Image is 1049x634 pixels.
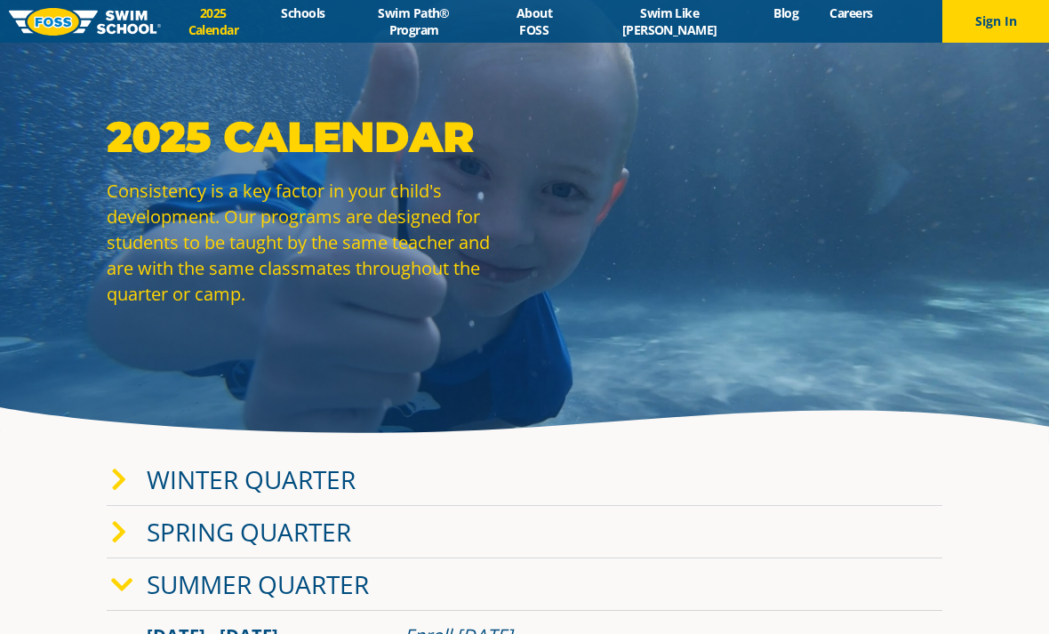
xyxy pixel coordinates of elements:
[147,462,356,496] a: Winter Quarter
[581,4,757,38] a: Swim Like [PERSON_NAME]
[107,178,516,307] p: Consistency is a key factor in your child's development. Our programs are designed for students t...
[814,4,888,21] a: Careers
[266,4,340,21] a: Schools
[147,515,351,549] a: Spring Quarter
[147,567,369,601] a: Summer Quarter
[9,8,161,36] img: FOSS Swim School Logo
[107,111,474,163] strong: 2025 Calendar
[758,4,814,21] a: Blog
[161,4,266,38] a: 2025 Calendar
[487,4,581,38] a: About FOSS
[340,4,487,38] a: Swim Path® Program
